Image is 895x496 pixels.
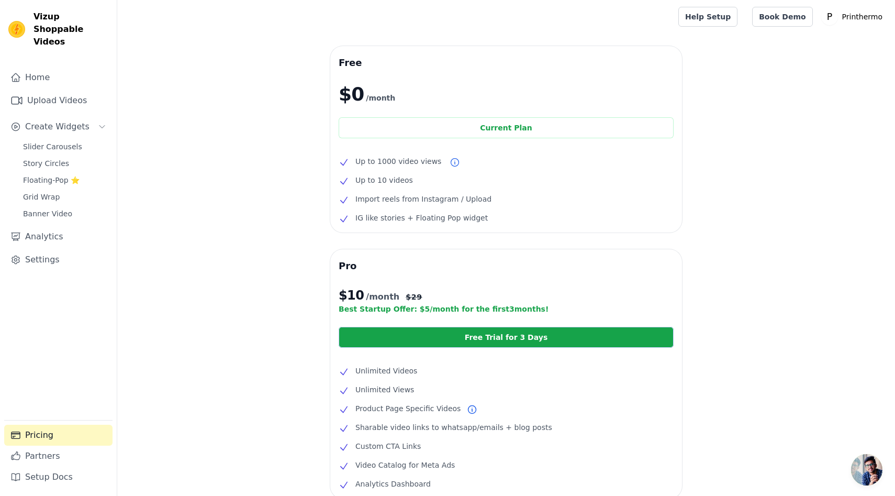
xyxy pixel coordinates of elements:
[355,212,488,224] span: IG like stories + Floating Pop widget
[4,467,113,488] a: Setup Docs
[4,226,113,247] a: Analytics
[366,291,399,303] span: /month
[4,425,113,446] a: Pricing
[339,54,674,71] h3: Free
[4,67,113,88] a: Home
[851,454,882,486] a: Ouvrir le chat
[17,139,113,154] a: Slider Carousels
[355,193,491,205] span: Import reels from Instagram / Upload
[838,7,887,26] p: Printhermo
[355,478,431,490] span: Analytics Dashboard
[23,141,82,152] span: Slider Carousels
[355,402,461,415] span: Product Page Specific Videos
[826,12,832,22] text: P
[339,258,674,274] h3: Pro
[339,304,674,314] p: Best Startup Offer: $ 5 /month for the first 3 months!
[17,156,113,171] a: Story Circles
[366,92,395,104] span: /month
[23,192,60,202] span: Grid Wrap
[17,173,113,188] a: Floating-Pop ⭐
[821,7,887,26] button: P Printhermo
[25,120,89,133] span: Create Widgets
[678,7,737,27] a: Help Setup
[355,155,441,168] span: Up to 1000 video views
[339,287,364,304] span: $ 10
[355,174,413,186] span: Up to 10 videos
[8,21,25,38] img: Vizup
[23,158,69,169] span: Story Circles
[4,249,113,270] a: Settings
[355,365,417,377] span: Unlimited Videos
[339,117,674,138] div: Current Plan
[17,206,113,221] a: Banner Video
[4,446,113,467] a: Partners
[339,84,364,105] span: $0
[355,421,552,434] span: Sharable video links to whatsapp/emails + blog posts
[752,7,812,27] a: Book Demo
[406,292,422,302] span: $ 29
[339,440,674,453] li: Custom CTA Links
[17,190,113,204] a: Grid Wrap
[23,208,72,219] span: Banner Video
[4,116,113,137] button: Create Widgets
[339,459,674,471] li: Video Catalog for Meta Ads
[23,175,80,185] span: Floating-Pop ⭐
[33,10,108,48] span: Vizup Shoppable Videos
[339,327,674,348] a: Free Trial for 3 Days
[355,383,414,396] span: Unlimited Views
[4,90,113,111] a: Upload Videos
